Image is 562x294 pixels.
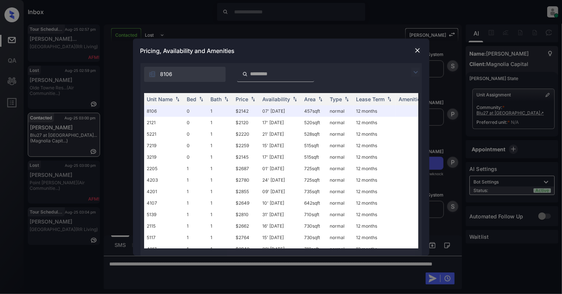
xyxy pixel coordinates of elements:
[233,243,260,255] td: $2940
[144,105,184,117] td: 8106
[260,220,302,232] td: 16' [DATE]
[184,186,208,197] td: 1
[184,174,208,186] td: 1
[327,128,353,140] td: normal
[353,197,396,209] td: 12 months
[353,140,396,151] td: 12 months
[184,128,208,140] td: 0
[260,128,302,140] td: 21' [DATE]
[149,70,156,78] img: icon-zuma
[260,197,302,209] td: 10' [DATE]
[386,96,393,102] img: sorting
[208,186,233,197] td: 1
[327,197,353,209] td: normal
[260,174,302,186] td: 24' [DATE]
[233,140,260,151] td: $2259
[353,128,396,140] td: 12 months
[144,140,184,151] td: 7219
[233,117,260,128] td: $2120
[302,117,327,128] td: 520 sqft
[353,209,396,220] td: 12 months
[327,163,353,174] td: normal
[144,186,184,197] td: 4201
[147,96,173,102] div: Unit Name
[260,186,302,197] td: 09' [DATE]
[260,105,302,117] td: 07' [DATE]
[327,151,353,163] td: normal
[174,96,181,102] img: sorting
[327,243,353,255] td: normal
[263,96,290,102] div: Availability
[260,151,302,163] td: 17' [DATE]
[260,243,302,255] td: 26' [DATE]
[353,163,396,174] td: 12 months
[144,117,184,128] td: 2121
[208,128,233,140] td: 1
[302,151,327,163] td: 515 sqft
[233,220,260,232] td: $2662
[184,243,208,255] td: 1
[302,220,327,232] td: 730 sqft
[302,186,327,197] td: 735 sqft
[343,96,350,102] img: sorting
[353,186,396,197] td: 12 months
[208,117,233,128] td: 1
[399,96,424,102] div: Amenities
[233,174,260,186] td: $2780
[260,140,302,151] td: 15' [DATE]
[353,243,396,255] td: 12 months
[208,220,233,232] td: 1
[317,96,324,102] img: sorting
[302,232,327,243] td: 730 sqft
[260,209,302,220] td: 31' [DATE]
[305,96,316,102] div: Area
[184,232,208,243] td: 1
[144,163,184,174] td: 2205
[208,174,233,186] td: 1
[160,70,173,78] span: 8106
[211,96,222,102] div: Bath
[208,232,233,243] td: 1
[184,140,208,151] td: 0
[411,68,420,77] img: icon-zuma
[184,209,208,220] td: 1
[327,209,353,220] td: normal
[302,174,327,186] td: 725 sqft
[184,197,208,209] td: 1
[208,105,233,117] td: 1
[233,151,260,163] td: $2145
[302,243,327,255] td: 718 sqft
[184,220,208,232] td: 1
[187,96,197,102] div: Bed
[327,174,353,186] td: normal
[208,243,233,255] td: 1
[144,243,184,255] td: 4217
[233,163,260,174] td: $2687
[414,47,421,54] img: close
[353,232,396,243] td: 12 months
[353,174,396,186] td: 12 months
[144,174,184,186] td: 4203
[327,220,353,232] td: normal
[302,140,327,151] td: 515 sqft
[242,71,248,77] img: icon-zuma
[353,117,396,128] td: 12 months
[184,117,208,128] td: 0
[184,105,208,117] td: 0
[144,209,184,220] td: 5139
[144,197,184,209] td: 4107
[184,163,208,174] td: 1
[353,220,396,232] td: 12 months
[144,128,184,140] td: 5221
[330,96,342,102] div: Type
[144,232,184,243] td: 5117
[208,151,233,163] td: 1
[233,209,260,220] td: $2810
[327,105,353,117] td: normal
[197,96,205,102] img: sorting
[144,151,184,163] td: 3219
[260,117,302,128] td: 17' [DATE]
[353,105,396,117] td: 12 months
[327,117,353,128] td: normal
[249,96,257,102] img: sorting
